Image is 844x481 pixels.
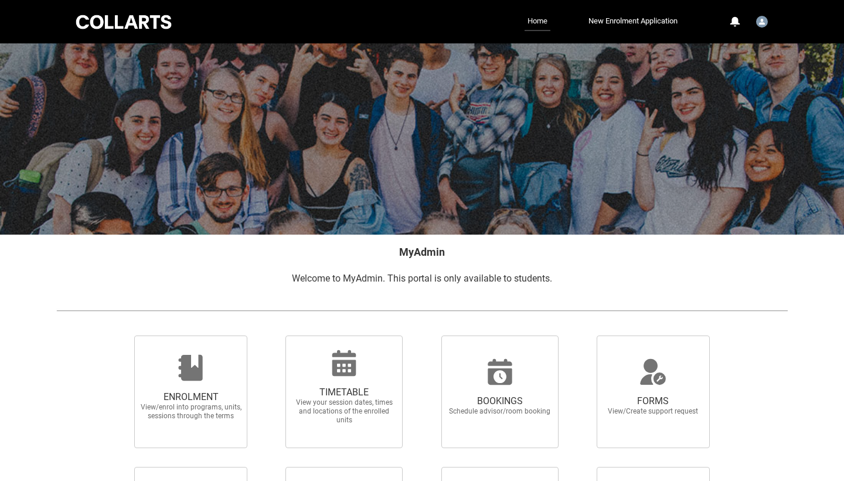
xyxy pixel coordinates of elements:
span: FORMS [601,395,705,407]
span: View/enrol into programs, units, sessions through the terms [139,403,243,421]
a: New Enrolment Application [586,12,680,30]
a: Home [525,12,550,31]
span: Welcome to MyAdmin. This portal is only available to students. [292,273,552,284]
span: View your session dates, times and locations of the enrolled units [292,398,396,425]
h2: MyAdmin [56,244,788,260]
span: BOOKINGS [448,395,552,407]
button: User Profile Student.cfuller.20252866 [753,11,771,30]
span: ENROLMENT [139,391,243,403]
span: TIMETABLE [292,387,396,398]
span: View/Create support request [601,407,705,416]
span: Schedule advisor/room booking [448,407,552,416]
img: Student.cfuller.20252866 [756,16,768,28]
